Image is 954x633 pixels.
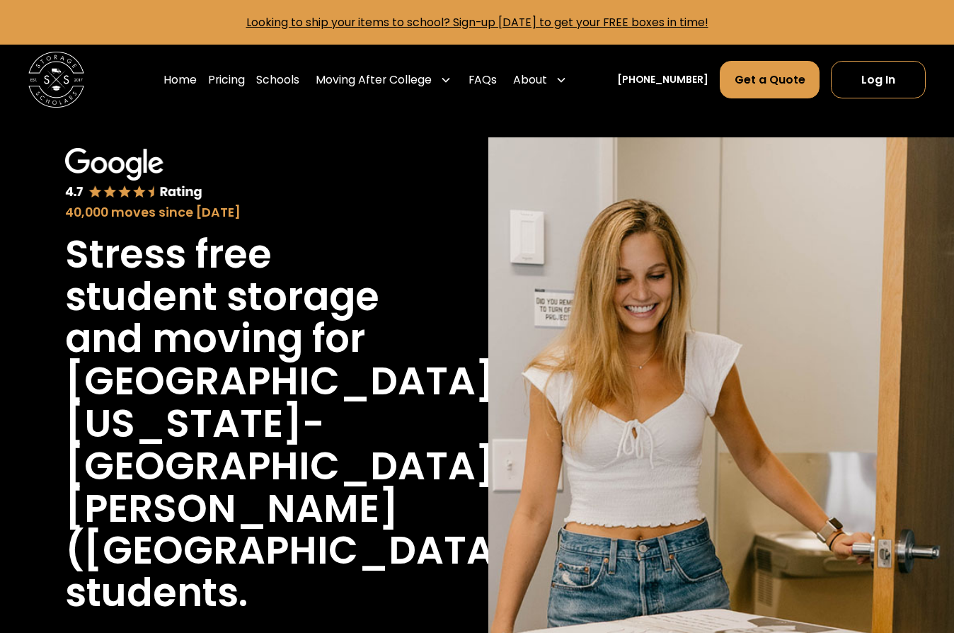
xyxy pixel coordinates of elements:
a: Looking to ship your items to school? Sign-up [DATE] to get your FREE boxes in time! [246,14,708,30]
div: 40,000 moves since [DATE] [65,203,401,222]
h1: Stress free student storage and moving for [65,234,401,360]
img: Google 4.7 star rating [65,148,202,200]
div: Moving After College [316,72,432,89]
div: About [513,72,547,89]
a: Home [163,60,197,99]
a: Get a Quote [720,61,820,98]
a: Pricing [208,60,245,99]
a: [PHONE_NUMBER] [617,72,708,87]
img: Storage Scholars main logo [28,52,84,108]
div: About [507,60,572,99]
h1: students. [65,572,248,615]
a: Schools [256,60,299,99]
a: FAQs [469,60,497,99]
h1: [GEOGRAPHIC_DATA][US_STATE]-[GEOGRAPHIC_DATA][PERSON_NAME] ([GEOGRAPHIC_DATA]) [65,360,532,572]
div: Moving After College [310,60,456,99]
a: Log In [831,61,926,98]
a: home [28,52,84,108]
